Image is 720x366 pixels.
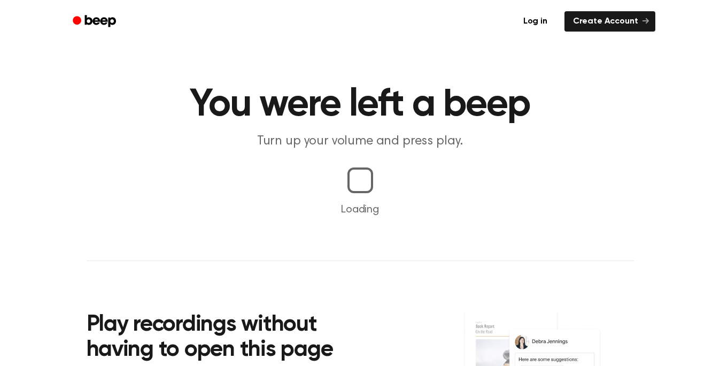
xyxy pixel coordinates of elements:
[13,202,707,218] p: Loading
[87,86,634,124] h1: You were left a beep
[513,9,558,34] a: Log in
[87,312,375,363] h2: Play recordings without having to open this page
[65,11,126,32] a: Beep
[155,133,566,150] p: Turn up your volume and press play.
[564,11,655,32] a: Create Account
